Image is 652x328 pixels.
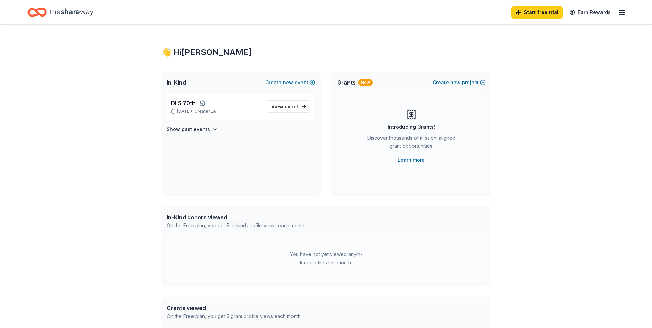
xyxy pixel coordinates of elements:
div: On the Free plan, you get 5 grant profile views each month. [167,312,302,320]
h4: Show past events [167,125,210,133]
button: Createnewevent [265,78,315,87]
span: Grants [337,78,356,87]
a: Learn more [398,156,425,164]
span: new [283,78,293,87]
a: Home [27,4,93,20]
div: New [358,79,373,86]
div: On the Free plan, you get 5 in-kind profile views each month. [167,221,306,230]
a: Start free trial [511,6,563,19]
div: In-Kind donors viewed [167,213,306,221]
span: event [285,103,298,109]
div: Introducing Grants! [388,123,435,131]
span: Greater LA [195,109,216,114]
a: Earn Rewards [565,6,615,19]
a: View event [267,100,311,113]
div: Grants viewed [167,304,302,312]
div: 👋 Hi [PERSON_NAME] [161,47,491,58]
div: You have not yet viewed any in-kind profiles this month. [283,250,369,267]
span: DLS 70th [171,99,196,107]
button: Show past events [167,125,218,133]
span: View [271,102,298,111]
p: [DATE] • [171,109,261,114]
span: In-Kind [167,78,186,87]
div: Discover thousands of mission-aligned grant opportunities. [365,134,458,153]
button: Createnewproject [433,78,486,87]
span: new [450,78,461,87]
